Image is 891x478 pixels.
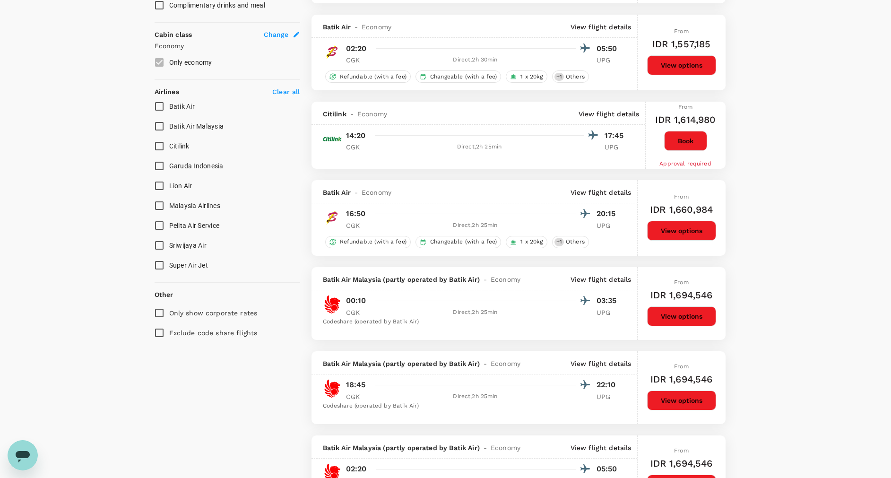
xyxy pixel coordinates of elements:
span: Economy [357,109,387,119]
span: Others [562,73,588,81]
span: Batik Air Malaysia (partly operated by Batik Air) [323,275,480,284]
p: Only show corporate rates [169,308,258,318]
p: 20:15 [597,208,620,219]
img: ID [323,43,342,61]
p: View flight details [579,109,640,119]
div: 1 x 20kg [506,70,547,83]
span: From [678,104,693,110]
img: QG [323,130,342,148]
h6: IDR 1,694,546 [650,456,713,471]
button: Book [664,131,707,151]
h6: IDR 1,557,185 [652,36,711,52]
div: Refundable (with a fee) [325,70,411,83]
span: Batik Air Malaysia (partly operated by Batik Air) [323,443,480,452]
span: Refundable (with a fee) [336,73,410,81]
span: Only economy [169,59,212,66]
h6: IDR 1,694,546 [650,372,713,387]
span: Economy [491,275,520,284]
span: Batik Air Malaysia (partly operated by Batik Air) [323,359,480,368]
h6: IDR 1,614,980 [655,112,716,127]
p: 05:50 [597,43,620,54]
span: + 1 [554,73,564,81]
span: + 1 [554,238,564,246]
h6: IDR 1,660,984 [650,202,713,217]
div: Direct , 2h 25min [375,308,576,317]
span: Changeable (with a fee) [426,238,501,246]
span: Economy [491,359,520,368]
span: From [674,193,689,200]
p: 17:45 [605,130,628,141]
span: From [674,279,689,286]
p: UPG [597,221,620,230]
div: +1Others [552,236,589,248]
span: Change [264,30,289,39]
img: ID [323,208,342,227]
p: 00:10 [346,295,366,306]
p: CGK [346,392,370,401]
h6: IDR 1,694,546 [650,287,713,303]
span: Citilink [169,142,190,150]
p: View flight details [571,359,631,368]
span: Approval required [659,160,711,167]
p: CGK [346,308,370,317]
p: CGK [346,142,370,152]
span: 1 x 20kg [517,238,546,246]
p: 18:45 [346,379,366,391]
span: Batik Air [169,103,195,110]
img: OD [323,295,342,314]
span: Complimentary drinks and meal [169,1,265,9]
span: From [674,28,689,35]
span: Economy [491,443,520,452]
div: Refundable (with a fee) [325,236,411,248]
span: - [346,109,357,119]
p: Economy [155,41,300,51]
span: Others [562,238,588,246]
div: Direct , 2h 25min [375,142,584,152]
p: 03:35 [597,295,620,306]
p: Other [155,290,173,299]
p: 02:20 [346,463,367,475]
strong: Airlines [155,88,179,96]
div: Changeable (with a fee) [415,70,501,83]
p: 02:20 [346,43,367,54]
span: Batik Air [323,188,351,197]
iframe: Button to launch messaging window [8,440,38,470]
span: Batik Air [323,22,351,32]
button: View options [647,55,716,75]
p: View flight details [571,443,631,452]
div: Codeshare (operated by Batik Air) [323,317,620,327]
span: - [480,443,491,452]
p: UPG [597,55,620,65]
div: Direct , 2h 30min [375,55,576,65]
span: - [351,188,362,197]
span: Economy [362,188,391,197]
p: 16:50 [346,208,366,219]
span: Citilink [323,109,346,119]
div: Direct , 2h 25min [375,221,576,230]
span: Super Air Jet [169,261,208,269]
button: View options [647,391,716,410]
span: From [674,363,689,370]
span: - [351,22,362,32]
span: Malaysia Airlines [169,202,220,209]
span: Sriwijaya Air [169,242,207,249]
p: 22:10 [597,379,620,391]
span: Pelita Air Service [169,222,220,229]
button: View options [647,306,716,326]
span: Refundable (with a fee) [336,238,410,246]
span: Garuda Indonesia [169,162,224,170]
span: Lion Air [169,182,192,190]
button: View options [647,221,716,241]
p: View flight details [571,275,631,284]
p: Exclude code share flights [169,328,258,338]
span: - [480,275,491,284]
span: 1 x 20kg [517,73,546,81]
p: View flight details [571,22,631,32]
div: +1Others [552,70,589,83]
img: OD [323,379,342,398]
p: UPG [605,142,628,152]
span: Changeable (with a fee) [426,73,501,81]
p: CGK [346,55,370,65]
p: 14:20 [346,130,366,141]
span: - [480,359,491,368]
